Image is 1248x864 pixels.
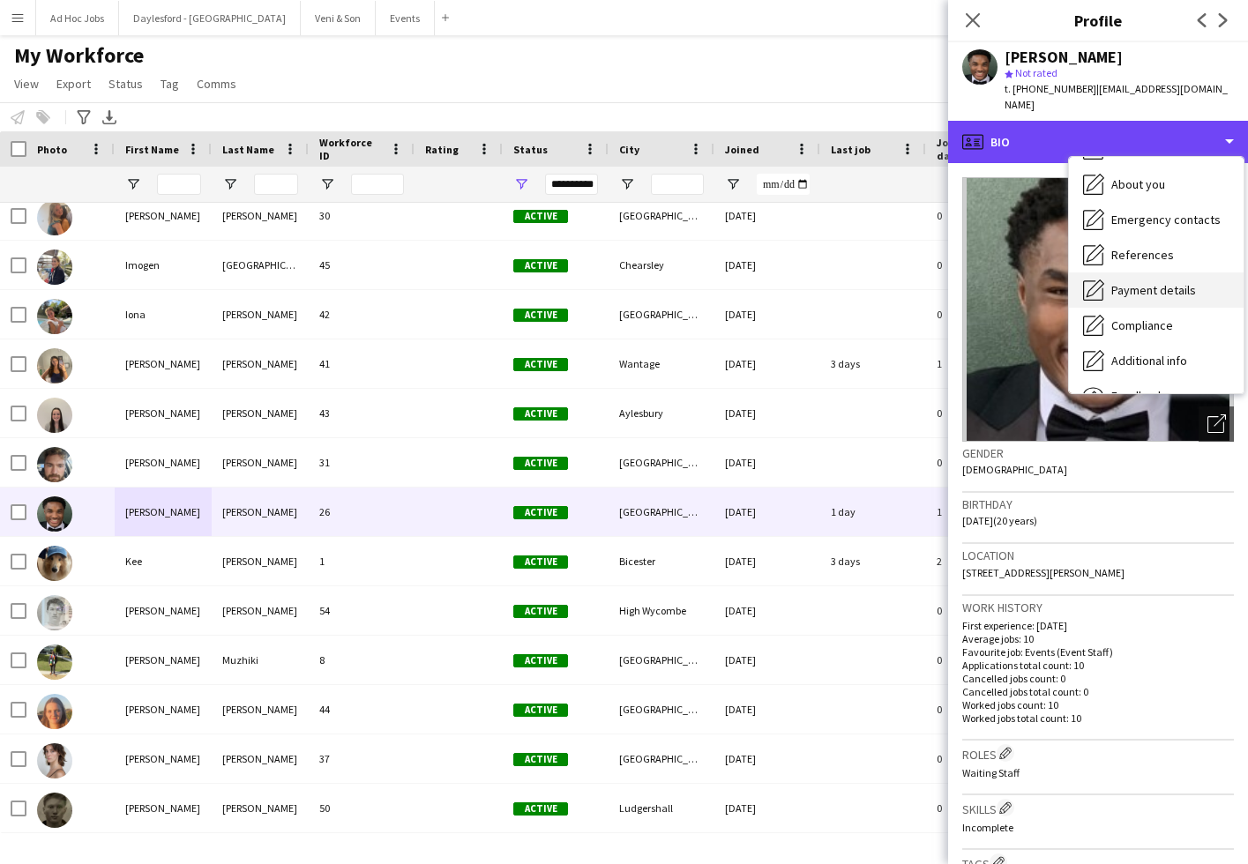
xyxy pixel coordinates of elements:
span: Status [108,76,143,92]
span: Active [513,704,568,717]
div: 44 [309,685,415,734]
h3: Birthday [962,496,1234,512]
div: [GEOGRAPHIC_DATA] [212,241,309,289]
img: Joshua Mensah [37,496,72,532]
div: Payment details [1069,272,1244,308]
span: References [1111,247,1174,263]
div: Bio [948,121,1248,163]
span: Active [513,309,568,322]
span: Active [513,210,568,223]
span: Additional info [1111,353,1187,369]
div: Iona [115,290,212,339]
img: Mahlon Muzhiki [37,644,72,680]
img: Jessica Taylor [37,398,72,433]
div: 0 [926,586,1041,635]
div: [GEOGRAPHIC_DATA] [609,438,714,487]
span: [DATE] (20 years) [962,514,1037,527]
span: [STREET_ADDRESS][PERSON_NAME] [962,566,1125,579]
div: 37 [309,734,415,783]
div: [DATE] [714,389,820,437]
div: 0 [926,191,1041,240]
span: t. [PHONE_NUMBER] [1005,82,1096,95]
div: [PERSON_NAME] [212,734,309,783]
p: Cancelled jobs count: 0 [962,672,1234,685]
div: [PERSON_NAME] [212,389,309,437]
div: [PERSON_NAME] [115,685,212,734]
span: Active [513,753,568,766]
span: View [14,76,39,92]
div: 1 [926,339,1041,388]
button: Open Filter Menu [125,176,141,192]
a: View [7,72,46,95]
span: | [EMAIL_ADDRESS][DOMAIN_NAME] [1005,82,1228,111]
button: Open Filter Menu [222,176,238,192]
img: Jenny Dedman [37,348,72,384]
div: Additional info [1069,343,1244,378]
button: Open Filter Menu [319,176,335,192]
div: [DATE] [714,241,820,289]
div: [PERSON_NAME] [115,734,212,783]
div: [PERSON_NAME] [212,586,309,635]
div: Ludgershall [609,784,714,832]
h3: Roles [962,744,1234,763]
img: Georgina Betts [37,200,72,235]
div: 0 [926,685,1041,734]
span: Active [513,802,568,816]
p: Favourite job: Events (Event Staff) [962,645,1234,659]
div: Wantage [609,339,714,388]
div: 54 [309,586,415,635]
div: [PERSON_NAME] [212,685,309,734]
div: 2 [926,537,1041,585]
div: 42 [309,290,415,339]
div: Open photos pop-in [1199,406,1234,442]
div: Chearsley [609,241,714,289]
img: Melissa Benham [37,694,72,729]
span: Active [513,259,568,272]
h3: Skills [962,799,1234,817]
p: Incomplete [962,821,1234,834]
img: Iona Fleminger [37,299,72,334]
div: [PERSON_NAME] [115,389,212,437]
span: First Name [125,143,179,156]
div: 1 [926,488,1041,536]
div: [DATE] [714,339,820,388]
span: Last job [831,143,871,156]
div: 45 [309,241,415,289]
a: Status [101,72,150,95]
h3: Gender [962,445,1234,461]
div: 0 [926,438,1041,487]
a: Comms [190,72,243,95]
span: Active [513,457,568,470]
button: Open Filter Menu [513,176,529,192]
div: [DATE] [714,586,820,635]
div: [DATE] [714,537,820,585]
img: Imogen Stratford [37,250,72,285]
button: Daylesford - [GEOGRAPHIC_DATA] [119,1,301,35]
div: [PERSON_NAME] [115,438,212,487]
div: [PERSON_NAME] [212,191,309,240]
div: [PERSON_NAME] [115,339,212,388]
span: About you [1111,176,1165,192]
img: Joshua Fawcett [37,447,72,482]
div: Compliance [1069,308,1244,343]
div: Emergency contacts [1069,202,1244,237]
div: [PERSON_NAME] [115,191,212,240]
div: 3 days [820,537,926,585]
div: 31 [309,438,415,487]
p: Average jobs: 10 [962,632,1234,645]
div: 43 [309,389,415,437]
div: [GEOGRAPHIC_DATA] [609,685,714,734]
span: Workforce ID [319,136,383,162]
h3: Work history [962,600,1234,615]
span: City [619,143,639,156]
img: Oliver Jones [37,793,72,828]
div: [DATE] [714,191,820,240]
div: [DATE] [714,685,820,734]
div: [PERSON_NAME] [212,537,309,585]
div: [PERSON_NAME] [212,339,309,388]
span: Active [513,605,568,618]
span: Jobs (last 90 days) [937,136,1009,162]
div: 30 [309,191,415,240]
div: 3 days [820,339,926,388]
div: [GEOGRAPHIC_DATA] [609,636,714,684]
